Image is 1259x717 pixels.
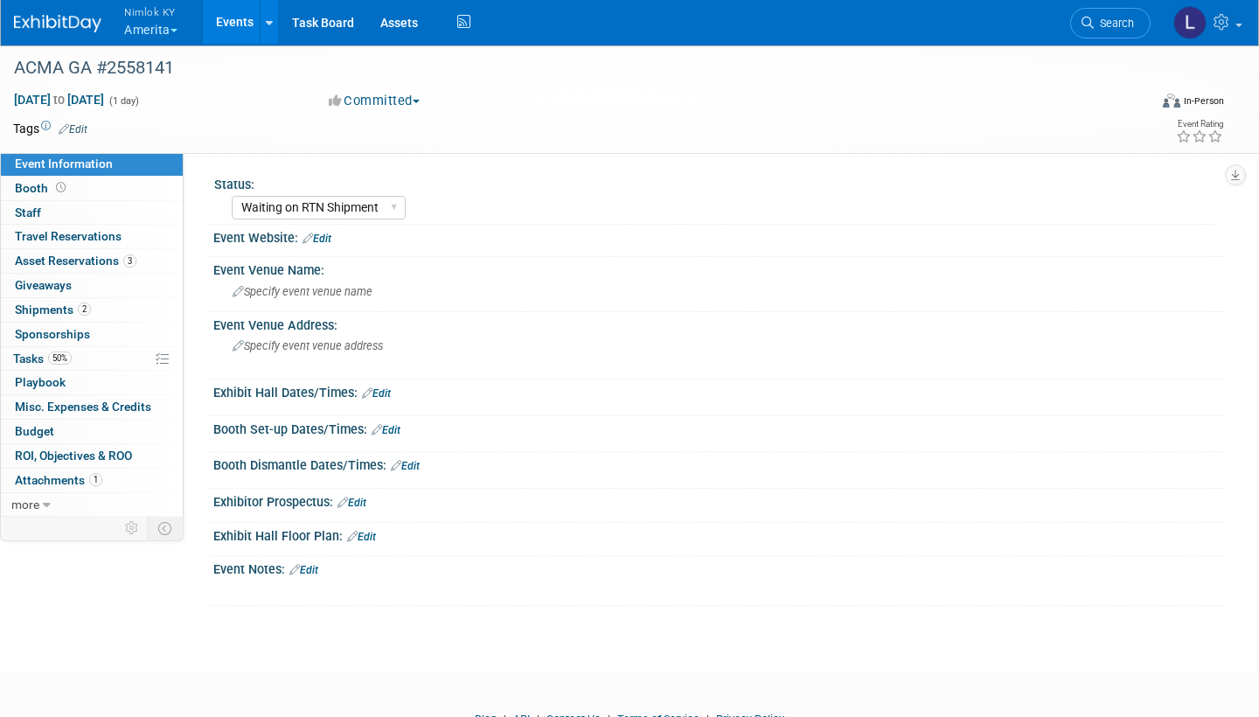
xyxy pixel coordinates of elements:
span: Specify event venue address [233,339,383,352]
span: [DATE] [DATE] [13,92,105,108]
span: Search [1094,17,1134,30]
a: Budget [1,420,183,443]
div: Event Notes: [213,556,1224,579]
span: Specify event venue name [233,285,372,298]
a: Tasks50% [1,347,183,371]
div: Event Website: [213,225,1224,247]
span: Attachments [15,473,102,487]
td: Tags [13,120,87,137]
span: Asset Reservations [15,254,136,268]
a: more [1,493,183,517]
a: Asset Reservations3 [1,249,183,273]
span: Budget [15,424,54,438]
span: Booth [15,181,69,195]
a: Edit [362,387,391,400]
a: Attachments1 [1,469,183,492]
div: Exhibit Hall Dates/Times: [213,379,1224,402]
div: Status: [214,171,1216,193]
span: Shipments [15,303,91,317]
span: Nimlok KY [124,3,177,21]
span: Staff [15,205,41,219]
span: 1 [89,473,102,486]
a: Shipments2 [1,298,183,322]
div: Event Rating [1176,120,1223,129]
span: 3 [123,254,136,268]
a: Sponsorships [1,323,183,346]
img: Luc Schaefer [1173,6,1207,39]
div: Booth Dismantle Dates/Times: [213,452,1224,475]
a: Booth [1,177,183,200]
a: Edit [391,460,420,472]
span: (1 day) [108,95,139,107]
a: Staff [1,201,183,225]
div: Event Venue Name: [213,257,1224,279]
td: Toggle Event Tabs [148,517,184,539]
span: Playbook [15,375,66,389]
a: Edit [59,123,87,136]
a: Edit [289,564,318,576]
span: more [11,498,39,512]
span: Giveaways [15,278,72,292]
span: Booth not reserved yet [52,181,69,194]
span: 2 [78,303,91,316]
a: Event Information [1,152,183,176]
span: Travel Reservations [15,229,122,243]
a: Edit [347,531,376,543]
div: ACMA GA #2558141 [8,52,1121,84]
span: 50% [48,352,72,365]
span: Sponsorships [15,327,90,341]
span: ROI, Objectives & ROO [15,449,132,463]
span: Event Information [15,157,113,171]
img: Format-Inperson.png [1163,94,1180,108]
span: Misc. Expenses & Credits [15,400,151,414]
a: ROI, Objectives & ROO [1,444,183,468]
div: Exhibitor Prospectus: [213,489,1224,512]
a: Edit [303,233,331,245]
td: Personalize Event Tab Strip [117,517,148,539]
div: Event Venue Address: [213,312,1224,334]
div: In-Person [1183,94,1224,108]
a: Giveaways [1,274,183,297]
a: Misc. Expenses & Credits [1,395,183,419]
a: Edit [372,424,400,436]
div: Event Format [1044,91,1224,117]
a: Playbook [1,371,183,394]
span: Tasks [13,352,72,365]
a: Search [1070,8,1151,38]
div: Booth Set-up Dates/Times: [213,416,1224,439]
span: to [51,93,67,107]
a: Travel Reservations [1,225,183,248]
div: Exhibit Hall Floor Plan: [213,523,1224,546]
img: ExhibitDay [14,15,101,32]
a: Edit [337,497,366,509]
button: Committed [323,92,427,110]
